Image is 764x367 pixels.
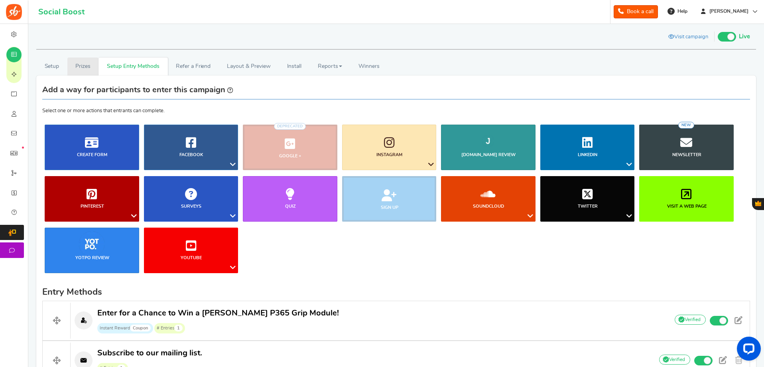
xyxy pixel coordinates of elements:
a: Quiz [243,176,337,222]
span: Help [675,8,687,15]
a: Instagram [342,125,437,170]
a: [DOMAIN_NAME] Review [441,125,536,170]
b: Instagram [376,153,402,157]
img: icon-Yotpo1.webp [79,231,104,257]
b: Yotpo Review [75,256,109,260]
img: icon-JudgeMe1.webp [482,135,494,147]
a: Prizes [67,58,99,75]
a: SoundCloud [441,176,536,222]
span: 1 [174,325,183,331]
b: Newsletter [672,153,701,157]
h2: Entry Methods [42,287,750,297]
a: Book a call [614,5,658,18]
a: Reports [310,58,350,75]
a: Twitter [540,176,635,222]
a: Help [664,5,691,18]
a: Create Form [45,125,139,170]
a: YouTube [144,228,238,273]
a: Setup [36,58,67,75]
span: [PERSON_NAME] [706,8,752,15]
b: Pinterest [81,204,104,208]
button: Gratisfaction [752,198,764,210]
small: # Entries [154,323,185,333]
a: Surveys [144,176,238,222]
b: LinkedIn [578,153,597,157]
a: Refer a Friend [168,58,219,75]
b: SoundCloud [473,204,504,208]
b: Twitter [578,204,598,208]
a: Pinterest [45,176,139,222]
span: Enter for a Chance to Win a [PERSON_NAME] P365 Grip Module! [97,309,339,317]
iframe: LiveChat chat widget [731,333,764,367]
span: Subscribe to our mailing list. [97,349,202,357]
b: Create Form [77,153,107,157]
b: Visit a web page [667,204,707,208]
b: Quiz [285,204,296,208]
span: Gratisfaction [755,200,761,206]
a: Install [279,58,310,75]
span: Verified [659,355,690,365]
span: Winners [358,63,380,69]
b: Facebook [179,153,203,157]
span: Reward a common coupon code: JLSummer10 & 1 entry to participants who complete this action [97,321,339,333]
b: [DOMAIN_NAME] Review [461,153,516,157]
span: Verified [675,315,706,325]
a: Setup Entry Methods [98,58,167,75]
a: Visit a web page [639,176,734,222]
a: Visit campaign [662,31,714,44]
span: Live [739,32,750,41]
a: Yotpo Review [45,228,139,273]
em: New [22,147,24,149]
span: NEW [678,122,694,129]
span: Coupon [130,325,151,331]
a: Layout & Preview [219,58,279,75]
b: YouTube [181,256,202,260]
small: Instant Reward [97,323,153,333]
img: Social Boost [6,4,22,20]
h3: Add a way for participants to enter this campaign [42,85,233,94]
a: Facebook [144,125,238,170]
h1: Social Boost [38,8,85,16]
b: Surveys [181,204,201,208]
